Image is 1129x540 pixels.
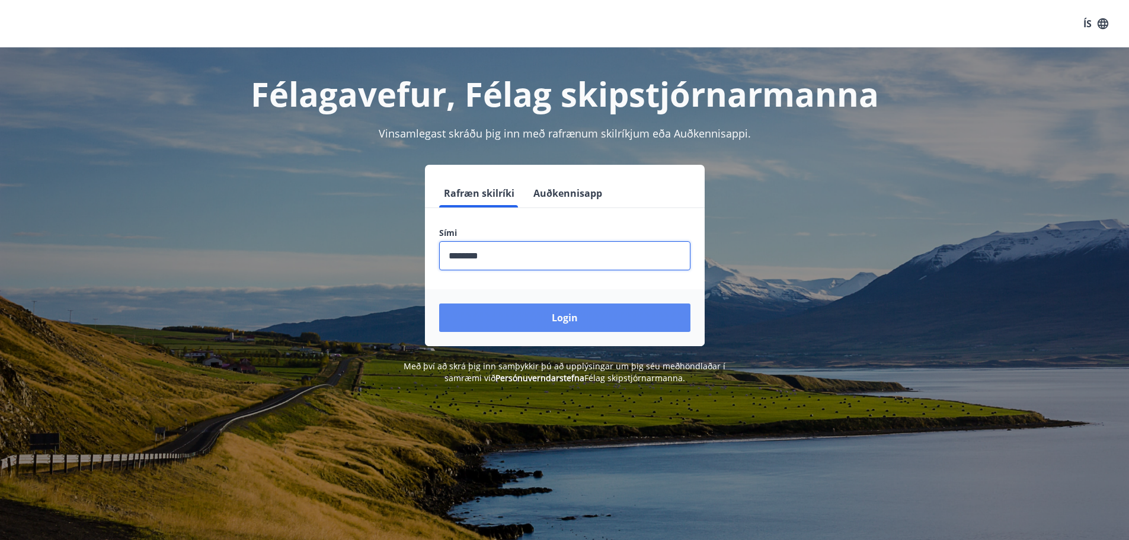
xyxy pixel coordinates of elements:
[439,179,519,207] button: Rafræn skilríki
[439,303,690,332] button: Login
[495,372,584,384] a: Persónuverndarstefna
[152,71,977,116] h1: Félagavefur, Félag skipstjórnarmanna
[379,126,751,140] span: Vinsamlegast skráðu þig inn með rafrænum skilríkjum eða Auðkennisappi.
[404,360,725,384] span: Með því að skrá þig inn samþykkir þú að upplýsingar um þig séu meðhöndlaðar í samræmi við Félag s...
[1077,13,1115,34] button: ÍS
[439,227,690,239] label: Sími
[529,179,607,207] button: Auðkennisapp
